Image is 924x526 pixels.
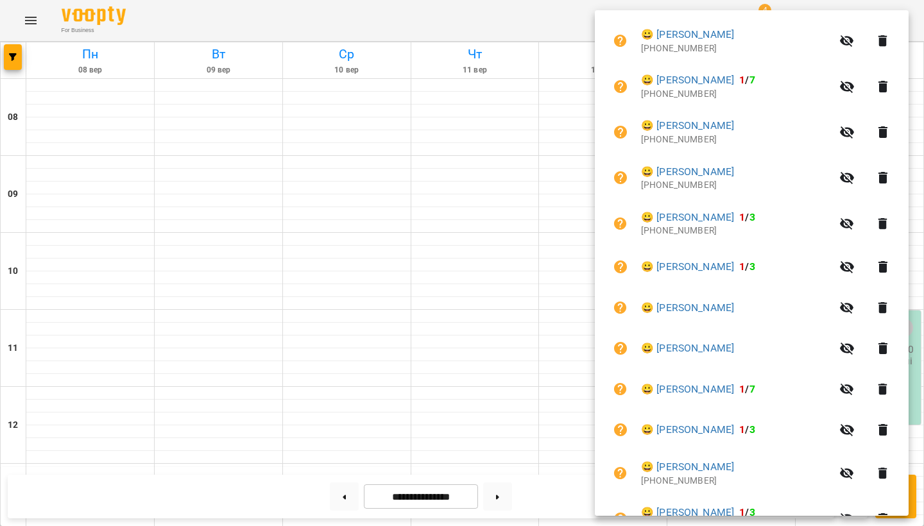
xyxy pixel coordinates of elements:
b: / [739,506,755,518]
a: 😀 [PERSON_NAME] [641,72,734,88]
button: Візит ще не сплачено. Додати оплату? [605,71,636,102]
button: Візит ще не сплачено. Додати оплату? [605,162,636,193]
span: 1 [739,506,745,518]
b: / [739,423,755,436]
span: 7 [749,74,755,86]
span: 3 [749,260,755,273]
a: 😀 [PERSON_NAME] [641,27,734,42]
p: [PHONE_NUMBER] [641,88,832,101]
span: 1 [739,260,745,273]
a: 😀 [PERSON_NAME] [641,300,734,316]
button: Візит ще не сплачено. Додати оплату? [605,333,636,364]
p: [PHONE_NUMBER] [641,475,832,488]
button: Візит ще не сплачено. Додати оплату? [605,458,636,489]
a: 😀 [PERSON_NAME] [641,210,734,225]
button: Візит ще не сплачено. Додати оплату? [605,251,636,282]
a: 😀 [PERSON_NAME] [641,382,734,397]
span: 3 [749,506,755,518]
span: 1 [739,74,745,86]
button: Візит ще не сплачено. Додати оплату? [605,117,636,148]
a: 😀 [PERSON_NAME] [641,505,734,520]
span: 1 [739,383,745,395]
p: [PHONE_NUMBER] [641,133,832,146]
p: [PHONE_NUMBER] [641,225,832,237]
a: 😀 [PERSON_NAME] [641,341,734,356]
span: 3 [749,423,755,436]
button: Візит ще не сплачено. Додати оплату? [605,414,636,445]
span: 1 [739,211,745,223]
a: 😀 [PERSON_NAME] [641,422,734,437]
span: 7 [749,383,755,395]
button: Візит ще не сплачено. Додати оплату? [605,208,636,239]
p: [PHONE_NUMBER] [641,42,832,55]
b: / [739,74,755,86]
b: / [739,383,755,395]
a: 😀 [PERSON_NAME] [641,459,734,475]
p: [PHONE_NUMBER] [641,179,832,192]
button: Візит ще не сплачено. Додати оплату? [605,293,636,323]
b: / [739,260,755,273]
a: 😀 [PERSON_NAME] [641,164,734,180]
b: / [739,211,755,223]
span: 3 [749,211,755,223]
a: 😀 [PERSON_NAME] [641,259,734,275]
a: 😀 [PERSON_NAME] [641,118,734,133]
button: Візит ще не сплачено. Додати оплату? [605,26,636,56]
span: 1 [739,423,745,436]
button: Візит ще не сплачено. Додати оплату? [605,374,636,405]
